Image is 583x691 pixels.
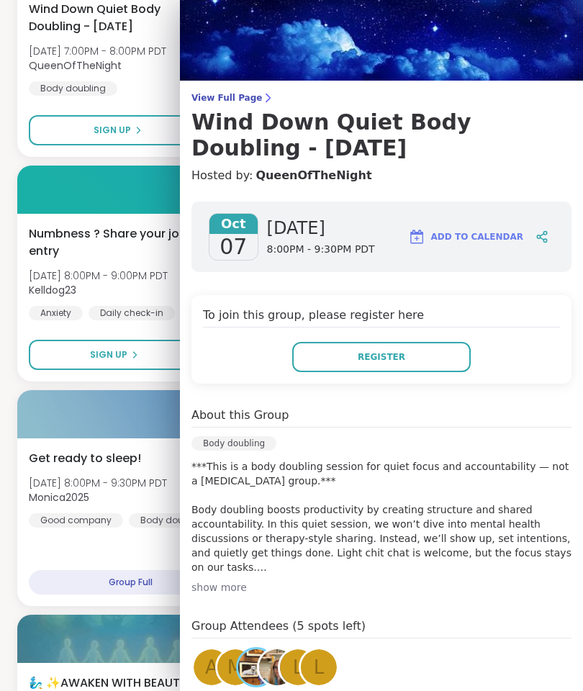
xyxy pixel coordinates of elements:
[236,647,276,687] a: AmberWolffWizard
[215,647,256,687] a: M
[29,450,141,467] span: Get ready to sleep!
[29,44,166,58] span: [DATE] 7:00PM - 8:00PM PDT
[209,214,258,234] span: Oct
[29,283,76,297] b: Kelldog23
[94,124,131,137] span: Sign Up
[191,167,571,184] h4: Hosted by:
[29,570,232,595] div: Group Full
[191,436,276,451] div: Body doubling
[191,580,571,595] div: show more
[29,115,207,145] button: Sign Up
[220,234,247,260] span: 07
[191,92,571,104] span: View Full Page
[191,407,289,424] h4: About this Group
[238,649,274,685] img: AmberWolffWizard
[29,58,122,73] b: QueenOfTheNight
[29,81,117,96] div: Body doubling
[408,228,425,245] img: ShareWell Logomark
[256,167,371,184] a: QueenOfTheNight
[191,109,571,161] h3: Wind Down Quiet Body Doubling - [DATE]
[29,268,168,283] span: [DATE] 8:00PM - 9:00PM PDT
[267,243,375,257] span: 8:00PM - 9:30PM PDT
[29,476,167,490] span: [DATE] 8:00PM - 9:30PM PDT
[267,217,375,240] span: [DATE]
[299,647,339,687] a: L
[292,342,471,372] button: Register
[205,654,218,682] span: A
[191,618,571,638] h4: Group Attendees (5 spots left)
[29,225,211,260] span: Numbness ? Share your journal entry
[431,230,523,243] span: Add to Calendar
[402,220,530,254] button: Add to Calendar
[89,306,175,320] div: Daily check-in
[278,647,318,687] a: L
[29,340,200,370] button: Sign Up
[293,654,304,682] span: L
[90,348,127,361] span: Sign Up
[227,654,243,682] span: M
[29,490,89,505] b: Monica2025
[358,351,405,363] span: Register
[129,513,217,528] div: Body doubling
[203,307,560,328] h4: To join this group, please register here
[29,306,83,320] div: Anxiety
[29,513,123,528] div: Good company
[191,647,232,687] a: A
[314,654,325,682] span: L
[29,1,211,35] span: Wind Down Quiet Body Doubling - [DATE]
[259,649,295,685] img: Jill_B_Gratitude
[191,459,571,574] p: ***This is a body doubling session for quiet focus and accountability — not a [MEDICAL_DATA] grou...
[257,647,297,687] a: Jill_B_Gratitude
[191,92,571,161] a: View Full PageWind Down Quiet Body Doubling - [DATE]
